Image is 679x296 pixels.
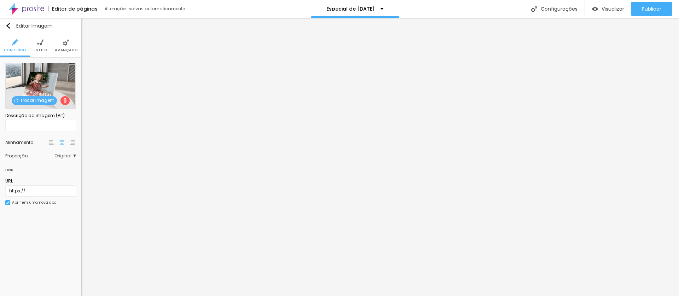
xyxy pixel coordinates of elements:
[5,166,13,174] div: Link
[5,140,48,145] div: Alinhamento
[54,154,76,158] span: Original
[70,140,75,145] img: paragraph-right-align.svg
[55,48,77,52] span: Avançado
[5,23,53,29] div: Editar Imagem
[5,162,76,174] div: Link
[631,2,672,16] button: Publicar
[49,140,54,145] img: paragraph-left-align.svg
[12,96,57,105] span: Trocar imagem
[63,39,69,46] img: Icone
[34,48,47,52] span: Estilo
[6,201,10,204] img: Icone
[585,2,631,16] button: Visualizar
[5,23,11,29] img: Icone
[592,6,598,12] img: view-1.svg
[81,18,679,296] iframe: Editor
[48,6,98,11] div: Editor de páginas
[63,98,67,103] img: Icone
[12,39,18,46] img: Icone
[5,154,54,158] div: Proporção
[12,201,57,204] div: Abrir em uma nova aba
[531,6,537,12] img: Icone
[5,112,76,119] div: Descrição da imagem (Alt)
[602,6,624,12] span: Visualizar
[4,48,26,52] span: Conteúdo
[642,6,661,12] span: Publicar
[59,140,64,145] img: paragraph-center-align.svg
[14,98,18,103] img: Icone
[105,7,186,11] div: Alterações salvas automaticamente
[326,6,375,11] p: Especial de [DATE]
[5,178,76,184] div: URL
[37,39,43,46] img: Icone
